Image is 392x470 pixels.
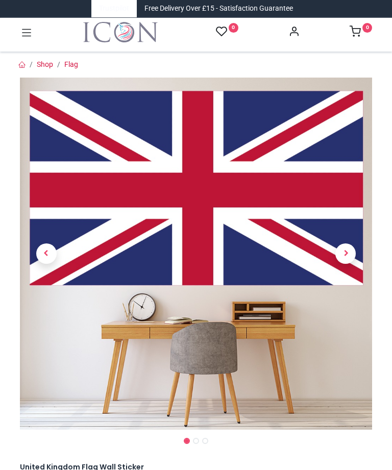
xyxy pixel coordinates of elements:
a: Logo of Icon Wall Stickers [83,22,158,42]
span: Next [335,243,356,264]
a: Next [320,131,373,377]
span: Previous [36,243,57,264]
img: United Kingdom Flag Wall Sticker [20,78,372,430]
sup: 0 [229,23,238,33]
a: 0 [350,29,372,37]
a: Flag [64,60,78,68]
a: Account Info [288,29,300,37]
sup: 0 [362,23,372,33]
div: Free Delivery Over £15 - Satisfaction Guarantee [144,4,293,14]
a: Shop [37,60,53,68]
a: 0 [216,26,238,38]
a: Previous [20,131,73,377]
a: Trustpilot [99,4,129,14]
img: Icon Wall Stickers [83,22,158,42]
